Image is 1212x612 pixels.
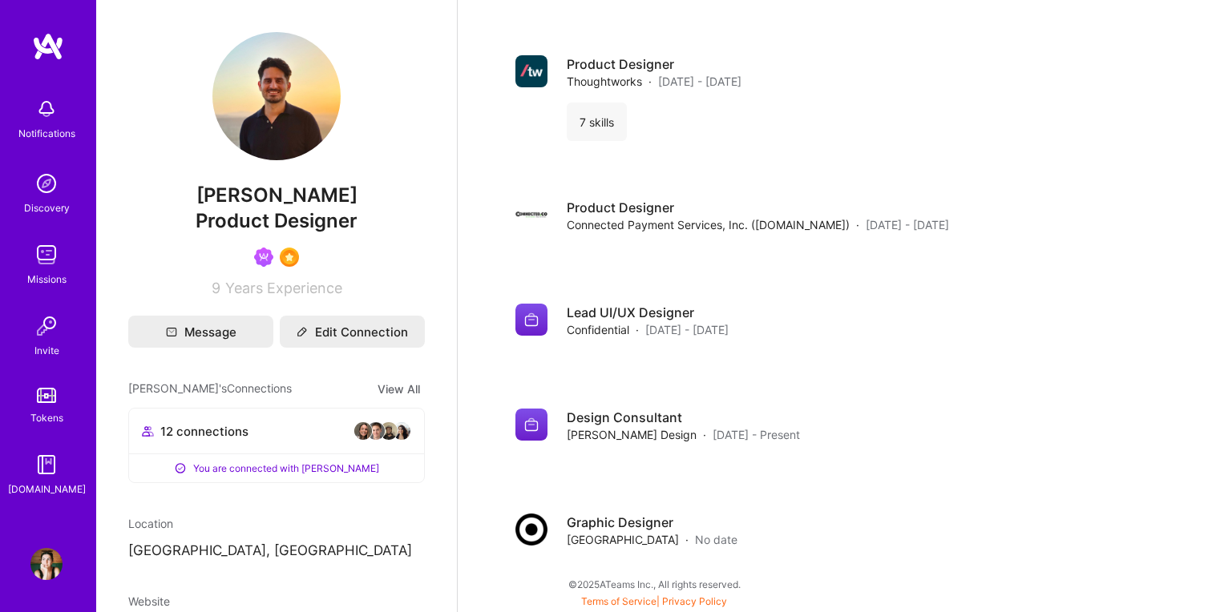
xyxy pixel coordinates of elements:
[567,199,949,216] h4: Product Designer
[366,421,386,441] img: avatar
[567,216,850,233] span: Connected Payment Services, Inc. ([DOMAIN_NAME])
[581,595,656,607] a: Terms of Service
[37,388,56,403] img: tokens
[567,73,642,90] span: Thoughtworks
[32,32,64,61] img: logo
[196,209,358,232] span: Product Designer
[703,426,706,443] span: ·
[193,460,379,477] span: You are connected with [PERSON_NAME]
[866,216,949,233] span: [DATE] - [DATE]
[515,55,547,87] img: Company logo
[280,248,299,267] img: SelectionTeam
[160,423,248,440] span: 12 connections
[567,304,729,321] h4: Lead UI/UX Designer
[713,426,800,443] span: [DATE] - Present
[567,55,741,73] h4: Product Designer
[567,426,697,443] span: [PERSON_NAME] Design
[128,594,170,608] span: Website
[856,216,859,233] span: ·
[128,515,425,532] div: Location
[30,548,63,580] img: User Avatar
[567,321,629,338] span: Confidential
[662,595,727,607] a: Privacy Policy
[30,310,63,342] img: Invite
[142,425,154,437] i: icon Collaborator
[515,304,547,336] img: Company logo
[685,531,689,548] span: ·
[96,564,1212,604] div: © 2025 ATeams Inc., All rights reserved.
[515,199,547,231] img: Company logo
[515,409,547,441] img: Company logo
[128,183,425,207] span: [PERSON_NAME]
[30,239,63,271] img: teamwork
[373,380,425,398] button: View All
[212,280,220,296] span: 9
[174,462,187,475] i: icon ConnectedPositive
[567,409,800,426] h4: Design Consultant
[567,103,627,141] div: 7 skills
[645,321,729,338] span: [DATE] - [DATE]
[30,167,63,199] img: discovery
[648,73,652,90] span: ·
[297,326,308,337] i: icon Edit
[30,93,63,125] img: bell
[254,248,273,267] img: Been on Mission
[636,321,639,338] span: ·
[581,595,727,607] span: |
[128,380,292,398] span: [PERSON_NAME]'s Connections
[280,316,425,348] button: Edit Connection
[30,409,63,426] div: Tokens
[567,513,737,531] h4: Graphic Designer
[166,326,177,337] i: icon Mail
[379,421,398,441] img: avatar
[353,421,373,441] img: avatar
[212,32,341,160] img: User Avatar
[24,199,70,216] div: Discovery
[27,271,67,288] div: Missions
[225,280,342,296] span: Years Experience
[128,316,273,348] button: Message
[128,542,425,561] p: [GEOGRAPHIC_DATA], [GEOGRAPHIC_DATA]
[567,531,679,548] span: [GEOGRAPHIC_DATA]
[392,421,411,441] img: avatar
[18,125,75,142] div: Notifications
[515,513,547,546] img: Company logo
[30,449,63,481] img: guide book
[34,342,59,359] div: Invite
[8,481,86,497] div: [DOMAIN_NAME]
[695,531,737,548] span: No date
[658,73,741,90] span: [DATE] - [DATE]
